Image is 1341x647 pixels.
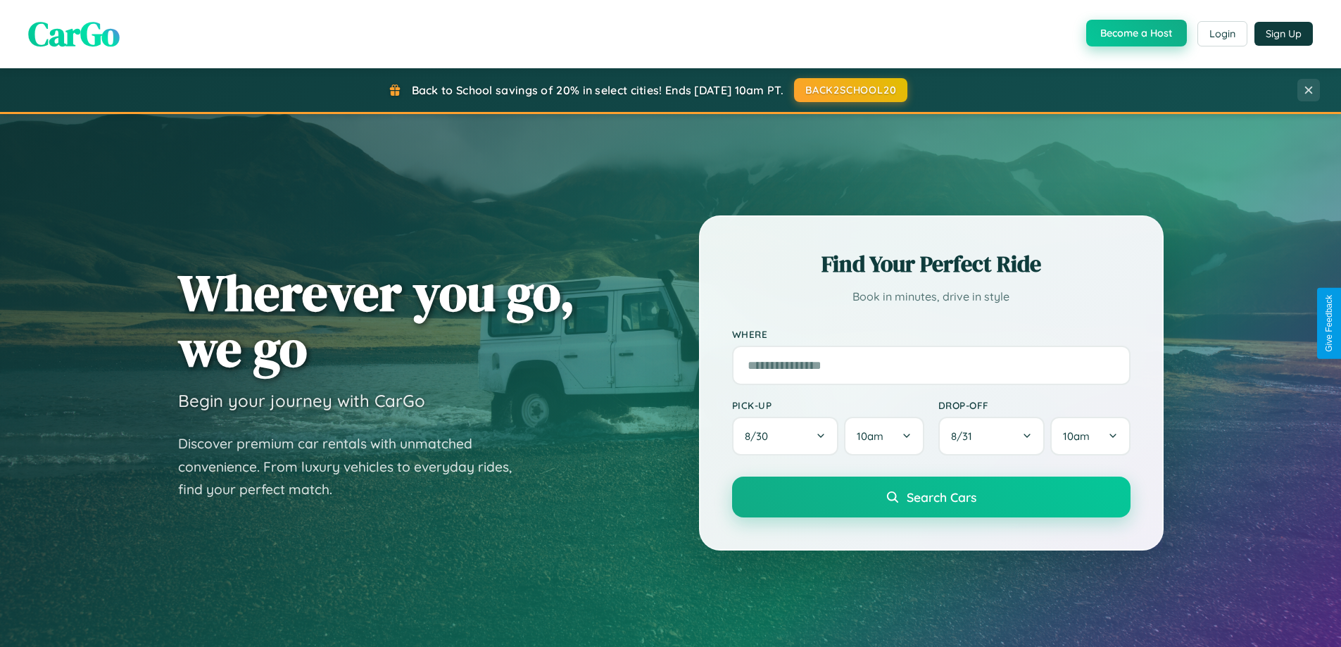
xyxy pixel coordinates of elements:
h1: Wherever you go, we go [178,265,575,376]
div: Give Feedback [1324,295,1334,352]
p: Book in minutes, drive in style [732,287,1131,307]
button: Sign Up [1254,22,1313,46]
button: 8/31 [938,417,1045,456]
button: 8/30 [732,417,839,456]
label: Pick-up [732,399,924,411]
span: 8 / 31 [951,429,979,443]
span: Search Cars [907,489,976,505]
button: Login [1197,21,1247,46]
h2: Find Your Perfect Ride [732,249,1131,279]
button: Become a Host [1086,20,1187,46]
label: Drop-off [938,399,1131,411]
button: Search Cars [732,477,1131,517]
span: 10am [1063,429,1090,443]
button: BACK2SCHOOL20 [794,78,907,102]
span: 10am [857,429,883,443]
h3: Begin your journey with CarGo [178,390,425,411]
p: Discover premium car rentals with unmatched convenience. From luxury vehicles to everyday rides, ... [178,432,530,501]
span: Back to School savings of 20% in select cities! Ends [DATE] 10am PT. [412,83,783,97]
span: 8 / 30 [745,429,775,443]
button: 10am [844,417,924,456]
span: CarGo [28,11,120,57]
label: Where [732,328,1131,340]
button: 10am [1050,417,1130,456]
